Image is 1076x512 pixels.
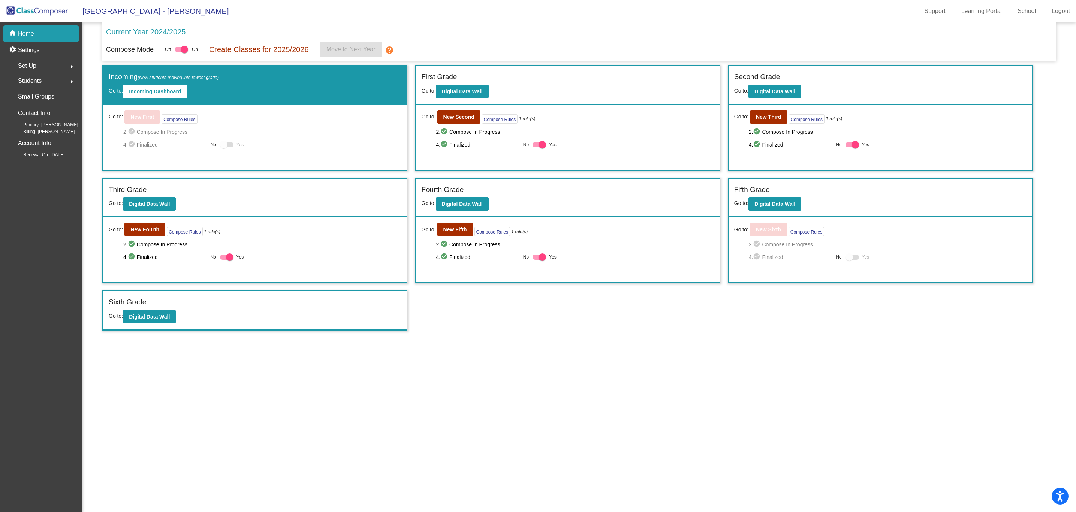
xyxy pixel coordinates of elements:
[123,197,176,211] button: Digital Data Wall
[421,88,435,94] span: Go to:
[443,114,474,120] b: New Second
[210,254,216,260] span: No
[320,42,382,57] button: Move to Next Year
[109,226,123,234] span: Go to:
[67,62,76,71] mat-icon: arrow_right
[128,240,137,249] mat-icon: check_circle
[138,75,219,80] span: (New students moving into lowest grade)
[18,61,36,71] span: Set Up
[734,226,748,234] span: Go to:
[210,141,216,148] span: No
[734,72,780,82] label: Second Grade
[436,140,519,149] span: 4. Finalized
[734,200,748,206] span: Go to:
[753,140,762,149] mat-icon: check_circle
[11,128,75,135] span: Billing: [PERSON_NAME]
[18,108,50,118] p: Contact Info
[482,114,518,124] button: Compose Rules
[130,114,154,120] b: New First
[756,114,781,120] b: New Third
[9,29,18,38] mat-icon: home
[749,140,832,149] span: 4. Finalized
[167,227,202,236] button: Compose Rules
[1012,5,1042,17] a: School
[162,114,197,124] button: Compose Rules
[748,85,801,98] button: Digital Data Wall
[734,113,748,121] span: Go to:
[106,26,186,37] p: Current Year 2024/2025
[756,226,781,232] b: New Sixth
[109,200,123,206] span: Go to:
[836,141,841,148] span: No
[1046,5,1076,17] a: Logout
[209,44,309,55] p: Create Classes for 2025/2026
[109,88,123,94] span: Go to:
[826,115,842,122] i: 1 rule(s)
[421,200,435,206] span: Go to:
[18,29,34,38] p: Home
[109,113,123,121] span: Go to:
[123,85,187,98] button: Incoming Dashboard
[789,114,825,124] button: Compose Rules
[11,121,78,128] span: Primary: [PERSON_NAME]
[437,110,480,124] button: New Second
[109,313,123,319] span: Go to:
[18,76,42,86] span: Students
[9,46,18,55] mat-icon: settings
[421,184,464,195] label: Fourth Grade
[734,88,748,94] span: Go to:
[421,113,435,121] span: Go to:
[385,46,394,55] mat-icon: help
[421,226,435,234] span: Go to:
[442,201,483,207] b: Digital Data Wall
[549,140,557,149] span: Yes
[955,5,1008,17] a: Learning Portal
[128,127,137,136] mat-icon: check_circle
[109,297,146,308] label: Sixth Grade
[123,253,207,262] span: 4. Finalized
[523,141,529,148] span: No
[109,184,147,195] label: Third Grade
[750,110,787,124] button: New Third
[919,5,952,17] a: Support
[440,253,449,262] mat-icon: check_circle
[75,5,229,17] span: [GEOGRAPHIC_DATA] - [PERSON_NAME]
[123,140,207,149] span: 4. Finalized
[106,45,154,55] p: Compose Mode
[443,226,467,232] b: New Fifth
[862,253,869,262] span: Yes
[124,223,165,236] button: New Fourth
[123,127,401,136] span: 2. Compose In Progress
[753,240,762,249] mat-icon: check_circle
[440,240,449,249] mat-icon: check_circle
[236,253,244,262] span: Yes
[862,140,869,149] span: Yes
[749,127,1027,136] span: 2. Compose In Progress
[754,88,795,94] b: Digital Data Wall
[436,85,489,98] button: Digital Data Wall
[436,240,714,249] span: 2. Compose In Progress
[18,138,51,148] p: Account Info
[18,91,54,102] p: Small Groups
[130,226,159,232] b: New Fourth
[204,228,220,235] i: 1 rule(s)
[123,310,176,323] button: Digital Data Wall
[128,253,137,262] mat-icon: check_circle
[165,46,171,53] span: Off
[474,227,510,236] button: Compose Rules
[236,140,244,149] span: Yes
[753,253,762,262] mat-icon: check_circle
[123,240,401,249] span: 2. Compose In Progress
[750,223,787,236] button: New Sixth
[18,46,40,55] p: Settings
[129,201,170,207] b: Digital Data Wall
[549,253,557,262] span: Yes
[789,227,824,236] button: Compose Rules
[11,151,64,158] span: Renewal On: [DATE]
[748,197,801,211] button: Digital Data Wall
[192,46,198,53] span: On
[436,253,519,262] span: 4. Finalized
[754,201,795,207] b: Digital Data Wall
[440,127,449,136] mat-icon: check_circle
[124,110,160,124] button: New First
